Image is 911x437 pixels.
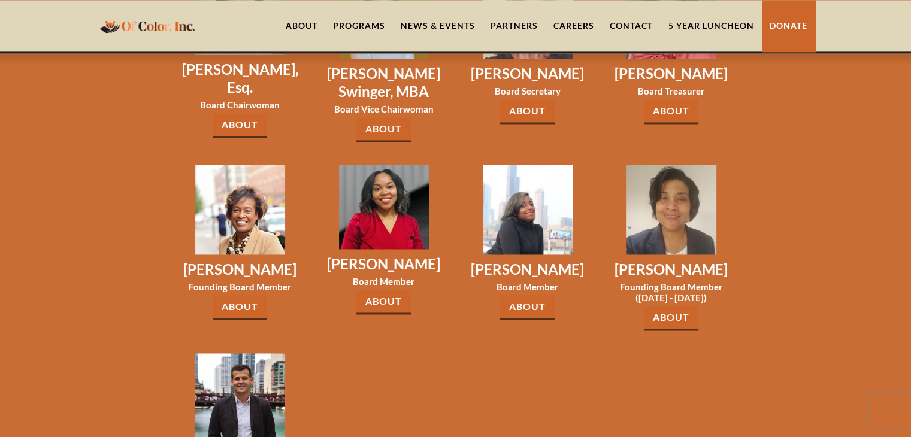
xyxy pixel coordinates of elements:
[213,295,267,320] a: About
[644,99,698,124] a: About
[333,20,385,32] div: Programs
[613,65,730,83] h3: [PERSON_NAME]
[500,99,555,124] a: About
[613,260,730,278] h3: [PERSON_NAME]
[470,65,586,83] h3: [PERSON_NAME]
[500,295,555,320] a: About
[356,117,411,142] a: About
[326,255,442,273] h3: [PERSON_NAME]
[326,104,442,114] h3: Board Vice Chairwoman
[470,86,586,96] h3: Board Secretary
[470,281,586,292] h3: Board Member
[326,276,442,287] h3: Board Member
[182,60,298,96] h3: [PERSON_NAME], Esq.
[182,99,298,110] h3: Board Chairwoman
[644,306,698,330] a: About
[470,260,586,278] h3: [PERSON_NAME]
[182,281,298,292] h3: Founding Board Member
[613,281,730,303] h3: Founding Board Member ([DATE] - [DATE])
[613,86,730,96] h3: Board Treasurer
[213,113,267,138] a: About
[182,260,298,278] h3: [PERSON_NAME]
[356,290,411,314] a: About
[326,65,442,101] h3: [PERSON_NAME] Swinger, MBA
[96,11,198,40] a: home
